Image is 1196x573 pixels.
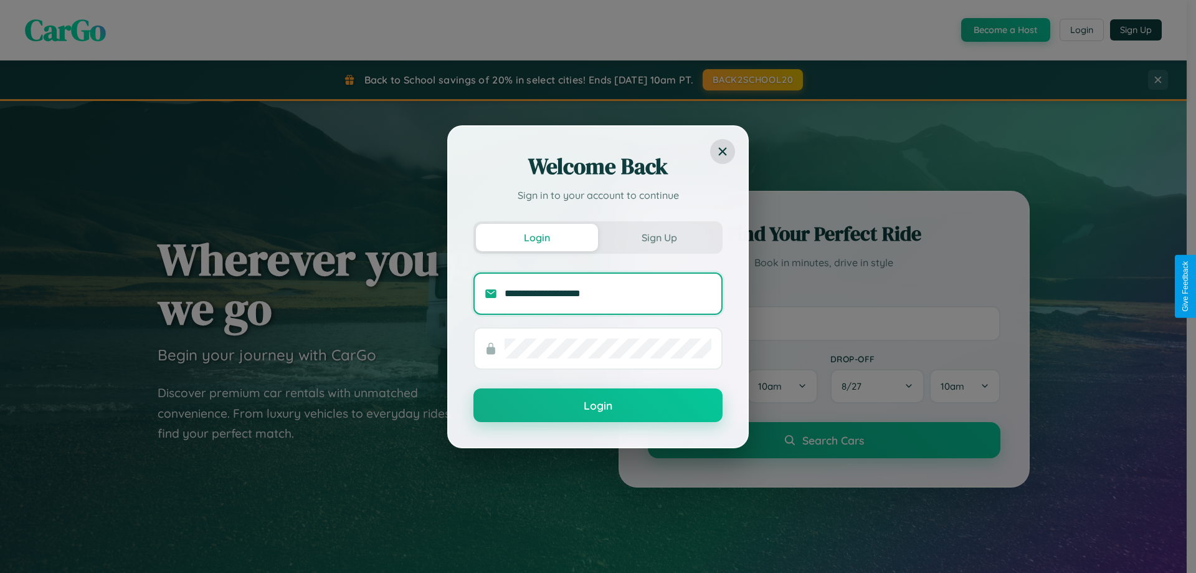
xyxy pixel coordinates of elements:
[473,188,723,203] p: Sign in to your account to continue
[598,224,720,251] button: Sign Up
[473,152,723,181] h2: Welcome Back
[473,388,723,422] button: Login
[476,224,598,251] button: Login
[1181,261,1190,312] div: Give Feedback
